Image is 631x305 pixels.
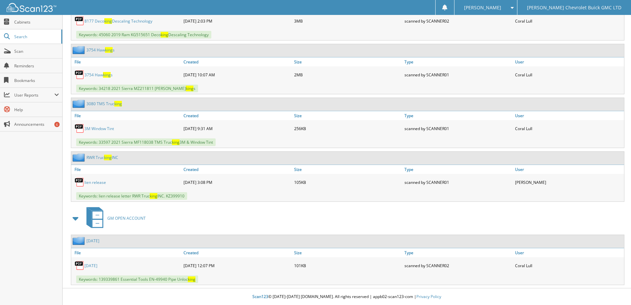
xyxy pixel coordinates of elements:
a: File [71,248,182,257]
a: Size [292,165,403,174]
a: 8177 DecokingDescaling Technology [84,18,152,24]
img: PDF.png [75,261,84,270]
span: Keywords: 139339861 Essential Tools EN-49940 Pipe Unloc [76,275,198,283]
span: king [104,18,112,24]
div: scanned by SCANNER02 [403,259,513,272]
img: folder2.png [73,46,86,54]
a: User [513,111,624,120]
span: Keywords: 45060 2019 Ram KG515651 Deco Descaling Technology [76,31,211,38]
a: Privacy Policy [416,294,441,299]
span: Keywords: 34218 2021 Sierra MZ211811 [PERSON_NAME] s [76,85,198,92]
a: User [513,165,624,174]
div: Coral Lull [513,122,624,135]
a: User [513,57,624,66]
span: Scan [14,48,59,54]
div: [DATE] 10:07 AM [182,68,292,81]
span: Announcements [14,121,59,127]
div: 105KB [292,176,403,189]
div: 3MB [292,14,403,28]
span: king [172,139,180,145]
a: Size [292,111,403,120]
img: PDF.png [75,70,84,80]
span: Search [14,34,58,39]
img: PDF.png [75,123,84,133]
span: Help [14,107,59,113]
span: Bookmarks [14,78,59,83]
a: Created [182,57,292,66]
span: Keywords: 33597 2021 Sierra MF118038 TMS Truc 3M & Window Tint [76,138,216,146]
a: 3M Window Tint [84,126,114,131]
span: king [104,155,112,160]
div: 6 [54,122,60,127]
span: Keywords: lien release letter RWR Truc INC. KZ399910 [76,192,187,200]
span: king [150,193,157,199]
div: © [DATE]-[DATE] [DOMAIN_NAME]. All rights reserved | appb02-scan123-com | [63,289,631,305]
span: king [103,72,111,78]
a: Size [292,57,403,66]
div: [DATE] 12:07 PM [182,259,292,272]
a: Size [292,248,403,257]
span: king [114,101,122,107]
span: Reminders [14,63,59,69]
a: 3754 Hawkings [86,47,115,53]
div: Coral Lull [513,14,624,28]
div: [DATE] 9:31 AM [182,122,292,135]
a: User [513,248,624,257]
img: PDF.png [75,177,84,187]
img: PDF.png [75,16,84,26]
a: GM OPEN ACCOUNT [82,205,146,231]
a: File [71,165,182,174]
a: File [71,57,182,66]
span: [PERSON_NAME] Chevrolet Buick GMC LTD [527,6,621,10]
a: File [71,111,182,120]
img: folder2.png [73,237,86,245]
span: king [105,47,113,53]
a: lien release [84,180,106,185]
span: GM OPEN ACCOUNT [107,215,146,221]
a: RWR TruckingINC [86,155,118,160]
span: User Reports [14,92,54,98]
div: 101KB [292,259,403,272]
img: folder2.png [73,153,86,162]
a: Type [403,57,513,66]
div: 256KB [292,122,403,135]
span: king [186,86,193,91]
a: Created [182,111,292,120]
a: 3754 Hawkings [84,72,113,78]
div: Coral Lull [513,259,624,272]
a: Created [182,248,292,257]
img: scan123-logo-white.svg [7,3,56,12]
a: Type [403,248,513,257]
div: scanned by SCANNER01 [403,176,513,189]
div: [PERSON_NAME] [513,176,624,189]
div: [DATE] 2:03 PM [182,14,292,28]
a: Created [182,165,292,174]
span: [PERSON_NAME] [464,6,501,10]
a: [DATE] [86,238,99,244]
span: Cabinets [14,19,59,25]
div: scanned by SCANNER01 [403,68,513,81]
a: Type [403,111,513,120]
a: 3080 TMS Trucking [86,101,122,107]
span: king [161,32,168,38]
span: king [188,276,195,282]
div: scanned by SCANNER02 [403,14,513,28]
span: Scan123 [252,294,268,299]
a: Type [403,165,513,174]
div: 2MB [292,68,403,81]
img: folder2.png [73,100,86,108]
div: Coral Lull [513,68,624,81]
div: scanned by SCANNER01 [403,122,513,135]
div: [DATE] 3:08 PM [182,176,292,189]
a: [DATE] [84,263,97,268]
